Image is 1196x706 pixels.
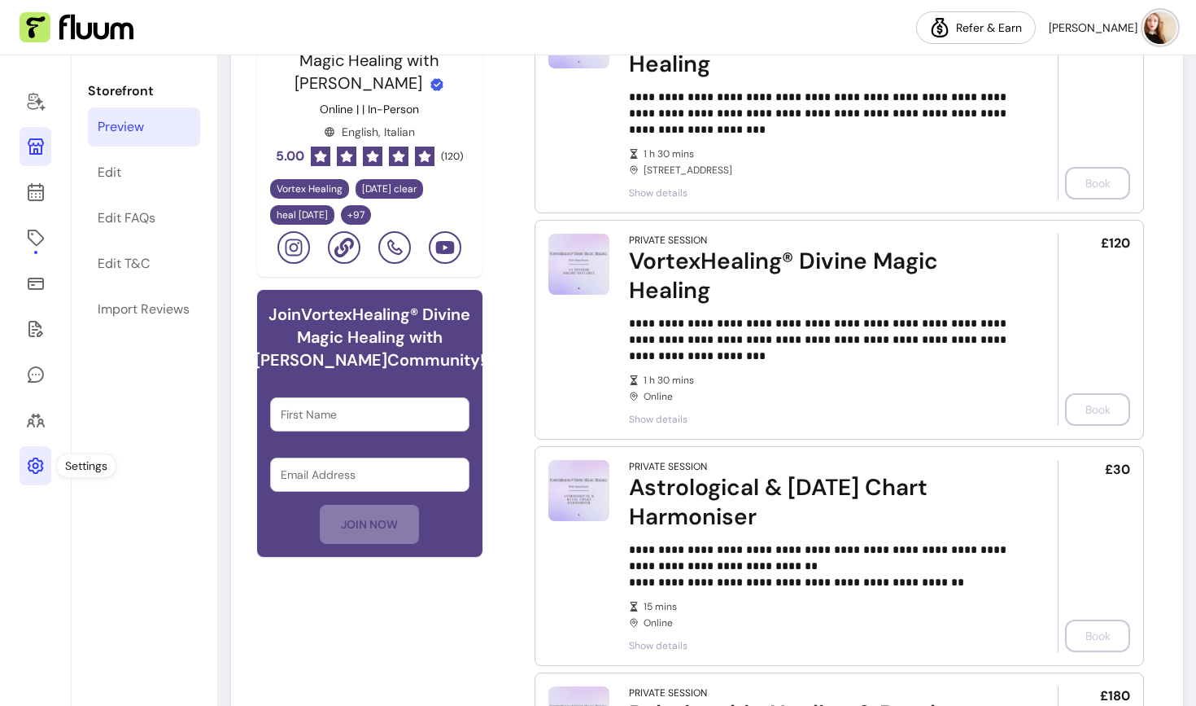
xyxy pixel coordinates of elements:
[98,208,155,228] div: Edit FAQs
[1100,686,1130,706] span: £180
[98,117,144,137] div: Preview
[255,303,485,371] h6: Join VortexHealing® Divine Magic Healing with [PERSON_NAME] Community!
[548,460,609,521] img: Astrological & Natal Chart Harmoniser
[1144,11,1176,44] img: avatar
[344,208,368,221] span: + 97
[20,12,133,43] img: Fluum Logo
[57,454,116,477] div: Settings
[98,300,190,319] div: Import Reviews
[20,309,51,349] a: Forms
[98,163,121,182] div: Edit
[88,290,200,329] a: Import Reviews
[276,147,304,166] span: 5.00
[629,413,1013,426] span: Show details
[20,446,51,485] a: Settings
[629,374,1013,403] div: Online
[277,208,328,221] span: heal [DATE]
[20,401,51,440] a: Clients
[98,254,150,274] div: Edit T&C
[20,264,51,303] a: Sales
[916,11,1036,44] a: Refer & Earn
[1101,234,1130,253] span: £120
[644,600,1013,613] span: 15 mins
[324,124,415,140] div: English, Italian
[88,199,200,238] a: Edit FAQs
[629,247,1013,305] div: VortexHealing® Divine Magic Healing
[20,355,51,394] a: My Messages
[20,218,51,257] a: Offerings
[20,127,51,166] a: Storefront
[88,244,200,283] a: Edit T&C
[88,107,200,147] a: Preview
[644,374,1013,387] span: 1 h 30 mins
[1049,20,1137,36] span: [PERSON_NAME]
[281,467,459,483] input: Email Address
[289,27,451,94] span: VortexHealing® Divine Magic Healing with [PERSON_NAME]
[548,234,609,295] img: VortexHealing® Divine Magic Healing
[362,182,417,195] span: [DATE] clear
[20,81,51,121] a: Home
[629,186,1013,200] span: Show details
[629,147,1013,177] div: [STREET_ADDRESS]
[20,173,51,212] a: Calendar
[1049,11,1176,44] button: avatar[PERSON_NAME]
[644,147,1013,160] span: 1 h 30 mins
[88,153,200,192] a: Edit
[281,406,459,423] input: First Name
[320,101,419,117] p: Online | | In-Person
[277,182,343,195] span: Vortex Healing
[629,473,1013,532] div: Astrological & [DATE] Chart Harmoniser
[629,639,1013,652] span: Show details
[629,686,707,699] div: Private Session
[629,460,707,473] div: Private Session
[629,234,707,247] div: Private Session
[629,600,1013,629] div: Online
[88,81,200,101] p: Storefront
[1105,460,1130,480] span: £30
[441,150,463,163] span: ( 120 )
